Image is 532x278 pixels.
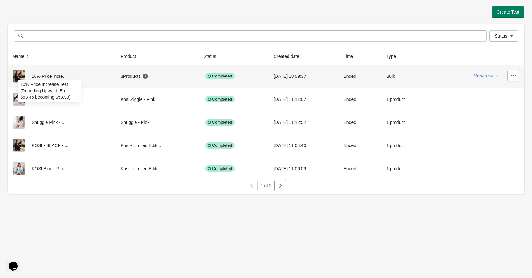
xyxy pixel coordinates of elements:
div: [DATE] 11:11:07 [274,93,333,106]
div: Snuggle - Pink [121,116,193,129]
span: KOSI Blue - Pro... [32,166,67,171]
div: Kosi Ziggle - Pink [121,93,193,106]
div: Kosi - Limited Editi... [121,162,193,175]
div: 1 product [386,116,423,129]
button: Create Test [492,6,524,18]
div: Completed [205,73,235,79]
div: [DATE] 11:04:46 [274,139,333,152]
div: 1 product [386,93,423,106]
button: Status [201,51,225,62]
div: Ended [344,162,376,175]
div: Completed [205,96,235,102]
span: 10% Price Incre... [32,74,67,79]
div: 1 product [386,139,423,152]
span: KOSI - BLACK - ... [32,143,68,148]
button: View results [474,73,498,78]
span: Status [495,34,507,39]
div: Completed [205,119,235,126]
button: Time [341,51,362,62]
div: [DATE] 11:12:52 [274,116,333,129]
div: Completed [205,165,235,172]
button: Status [489,30,518,42]
div: Bulk [386,70,423,83]
div: [DATE] 18:09:37 [274,70,333,83]
div: 3 Products [121,73,149,79]
div: Ended [344,93,376,106]
div: Ended [344,70,376,83]
div: Ended [344,139,376,152]
div: Kosi - Limited Editi... [121,139,193,152]
button: Created date [271,51,308,62]
span: Create Test [497,9,519,15]
button: Type [384,51,405,62]
button: Product [118,51,145,62]
div: 1 product [386,162,423,175]
div: Completed [205,142,235,149]
span: 1 of 2 [260,183,271,188]
div: Ended [344,116,376,129]
span: Snuggle Pink - ... [32,120,66,125]
iframe: chat widget [6,253,27,272]
div: [DATE] 11:06:09 [274,162,333,175]
button: Name [10,51,33,62]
